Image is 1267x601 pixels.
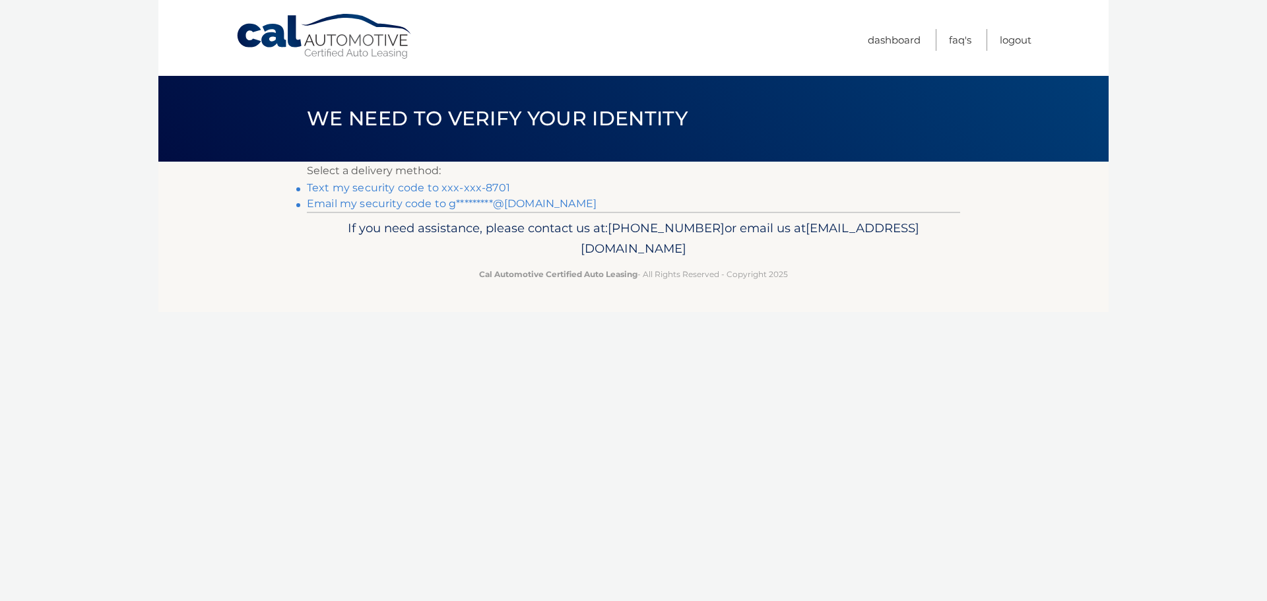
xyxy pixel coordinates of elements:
a: Dashboard [868,29,921,51]
p: Select a delivery method: [307,162,960,180]
span: [PHONE_NUMBER] [608,220,725,236]
strong: Cal Automotive Certified Auto Leasing [479,269,637,279]
a: Cal Automotive [236,13,414,60]
p: If you need assistance, please contact us at: or email us at [315,218,952,260]
p: - All Rights Reserved - Copyright 2025 [315,267,952,281]
span: We need to verify your identity [307,106,688,131]
a: Text my security code to xxx-xxx-8701 [307,181,510,194]
a: Email my security code to g*********@[DOMAIN_NAME] [307,197,597,210]
a: Logout [1000,29,1031,51]
a: FAQ's [949,29,971,51]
